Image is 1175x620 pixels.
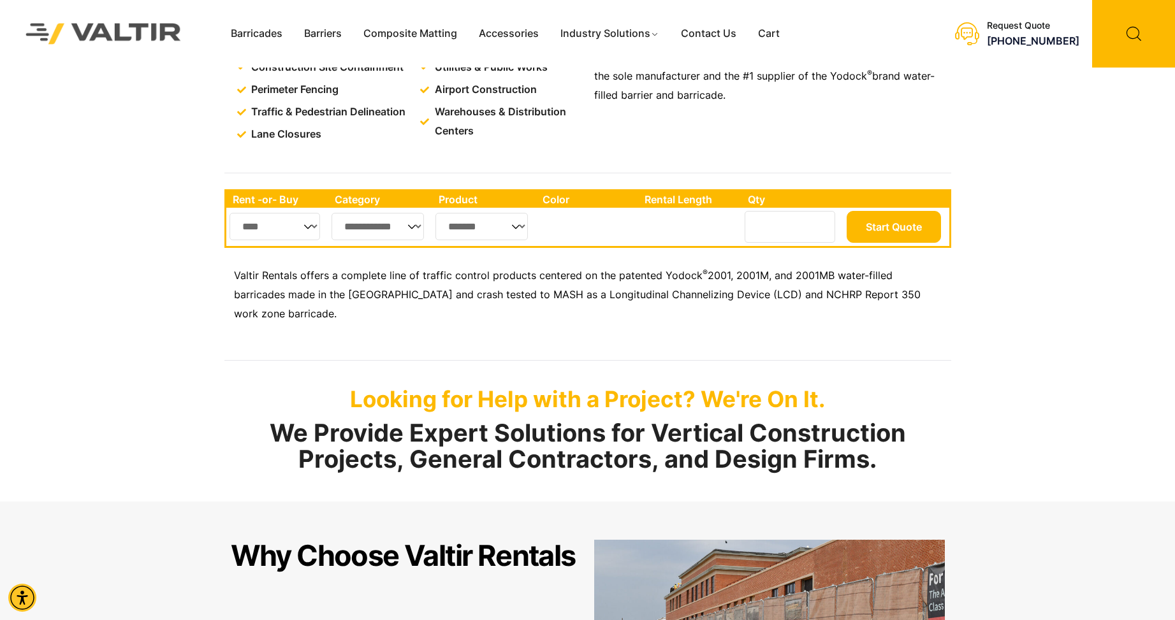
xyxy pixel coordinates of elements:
a: Industry Solutions [550,24,670,43]
span: Lane Closures [248,125,321,144]
p: Looking for Help with a Project? We're On It. [224,386,951,412]
a: Accessories [468,24,550,43]
span: Traffic & Pedestrian Delineation [248,103,405,122]
input: Number [745,211,835,243]
h2: We Provide Expert Solutions for Vertical Construction Projects, General Contractors, and Design F... [224,420,951,473]
a: Cart [747,24,791,43]
th: Rental Length [638,191,741,208]
th: Rent -or- Buy [226,191,328,208]
sup: ® [867,68,872,78]
span: Valtir Rentals offers a complete line of traffic control products centered on the patented Yodock [234,269,703,282]
th: Qty [741,191,843,208]
h2: Why Choose Valtir Rentals [231,540,576,572]
div: Request Quote [987,20,1079,31]
a: Composite Matting [353,24,468,43]
sup: ® [703,268,708,277]
span: Warehouses & Distribution Centers [432,103,584,141]
a: Barriers [293,24,353,43]
img: Valtir Rentals [10,7,198,61]
th: Product [432,191,536,208]
a: Barricades [220,24,293,43]
span: Construction Site Containment [248,58,404,77]
span: Utilities & Public Works [432,58,548,77]
button: Start Quote [847,211,941,243]
a: Contact Us [670,24,747,43]
span: Airport Construction [432,80,537,99]
span: Perimeter Fencing [248,80,339,99]
th: Color [536,191,639,208]
select: Single select [435,213,528,240]
th: Category [328,191,433,208]
span: 2001, 2001M, and 2001MB water-filled barricades made in the [GEOGRAPHIC_DATA] and crash tested to... [234,269,921,320]
select: Single select [230,213,321,240]
select: Single select [332,213,425,240]
a: call (888) 496-3625 [987,34,1079,47]
div: Accessibility Menu [8,584,36,612]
